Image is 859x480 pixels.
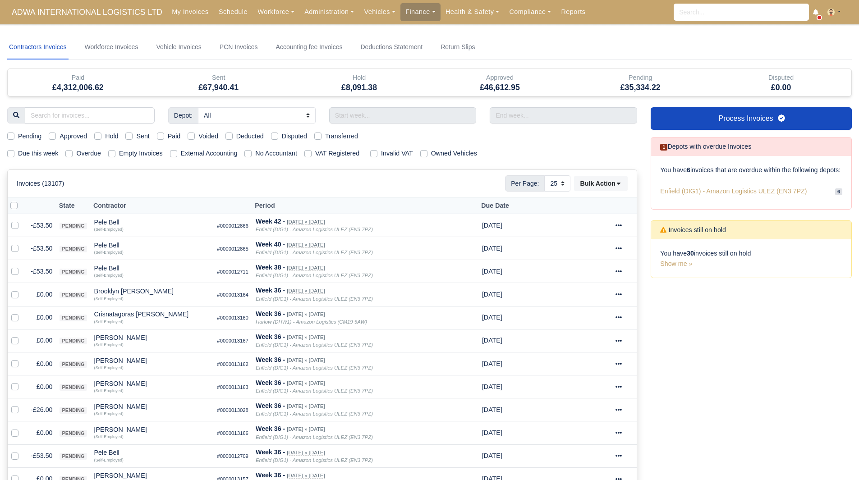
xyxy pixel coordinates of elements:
h5: £35,334.22 [577,83,704,92]
small: #0000012865 [217,246,248,251]
button: Bulk Action [574,176,628,191]
td: £0.00 [26,352,56,375]
strong: Week 36 - [256,287,285,294]
th: Period [252,197,478,214]
strong: Week 42 - [256,218,285,225]
strong: Week 36 - [256,356,285,363]
div: Hold [296,73,423,83]
span: Per Page: [505,175,545,192]
h6: Depots with overdue Invoices [660,143,751,151]
a: Vehicles [359,3,400,21]
h5: £67,940.41 [155,83,282,92]
input: End week... [490,107,637,123]
label: Hold [105,131,118,142]
span: pending [60,453,87,460]
a: My Invoices [167,3,214,21]
i: Enfield (DIG1) - Amazon Logistics ULEZ (EN3 7PZ) [256,296,373,302]
small: #0000013028 [217,407,248,413]
a: Vehicle Invoices [154,35,203,59]
a: ADWA INTERNATIONAL LOGISTICS LTD [7,4,167,21]
span: pending [60,269,87,275]
span: pending [60,338,87,344]
i: Enfield (DIG1) - Amazon Logistics ULEZ (EN3 7PZ) [256,273,373,278]
div: [PERSON_NAME] [94,426,210,433]
small: [DATE] » [DATE] [287,242,325,248]
label: No Accountant [255,148,297,159]
div: [PERSON_NAME] [94,403,210,410]
td: -£26.00 [26,398,56,421]
div: [PERSON_NAME] [94,380,210,387]
strong: Week 38 - [256,264,285,271]
small: [DATE] » [DATE] [287,357,325,363]
span: pending [60,246,87,252]
label: External Accounting [181,148,238,159]
i: Enfield (DIG1) - Amazon Logistics ULEZ (EN3 7PZ) [256,227,373,232]
a: Finance [400,3,441,21]
td: -£53.50 [26,214,56,237]
span: pending [60,292,87,298]
strong: Week 36 - [256,448,285,456]
span: 3 weeks from now [482,291,502,298]
h5: £0.00 [717,83,845,92]
p: You have invoices that are overdue within the following depots: [660,165,842,175]
span: Depot: [168,107,198,123]
div: Sent [155,73,282,83]
small: (Self-Employed) [94,434,124,439]
div: [PERSON_NAME] [94,334,210,341]
span: 3 weeks from now [482,383,502,390]
th: Contractor [91,197,214,214]
span: pending [60,384,87,391]
strong: Week 36 - [256,310,285,317]
strong: Week 40 - [256,241,285,248]
div: Disputed [717,73,845,83]
input: Search... [674,4,809,21]
span: 3 weeks from now [482,429,502,436]
small: [DATE] » [DATE] [287,334,325,340]
small: (Self-Employed) [94,458,124,462]
label: Paid [168,131,181,142]
td: £0.00 [26,306,56,329]
span: Enfield (DIG1) - Amazon Logistics ULEZ (EN3 7PZ) [660,186,807,197]
div: Pele Bell [94,265,210,271]
h6: Invoices still on hold [660,226,726,234]
h5: £8,091.38 [296,83,423,92]
div: Pele Bell [94,449,210,456]
small: #0000013164 [217,292,248,297]
strong: Week 36 - [256,425,285,432]
h5: £4,312,006.62 [14,83,142,92]
div: You have invoices still on hold [651,239,851,278]
span: 3 weeks from now [482,360,502,367]
h5: £46,612.95 [436,83,563,92]
small: #0000013167 [217,338,248,343]
small: #0000012711 [217,269,248,274]
small: [DATE] » [DATE] [287,311,325,317]
h6: Invoices (13107) [17,180,64,187]
div: [PERSON_NAME] [94,472,210,479]
a: Process Invoices [651,107,852,130]
label: Deducted [236,131,264,142]
small: [DATE] » [DATE] [287,380,325,386]
label: Disputed [282,131,307,142]
i: Enfield (DIG1) - Amazon Logistics ULEZ (EN3 7PZ) [256,388,373,393]
div: Pele Bell [94,219,210,225]
div: Pele Bell [94,242,210,248]
div: Hold [289,69,430,96]
label: Owned Vehicles [431,148,477,159]
div: Disputed [711,69,851,96]
div: Brooklyn [PERSON_NAME] [94,288,210,294]
div: Pending [577,73,704,83]
i: Enfield (DIG1) - Amazon Logistics ULEZ (EN3 7PZ) [256,365,373,370]
small: (Self-Employed) [94,227,124,232]
span: pending [60,315,87,321]
small: (Self-Employed) [94,297,124,301]
span: 6 [835,188,842,195]
span: 3 weeks from now [482,452,502,459]
label: Voided [198,131,218,142]
small: [DATE] » [DATE] [287,265,325,271]
a: PCN Invoices [218,35,260,59]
